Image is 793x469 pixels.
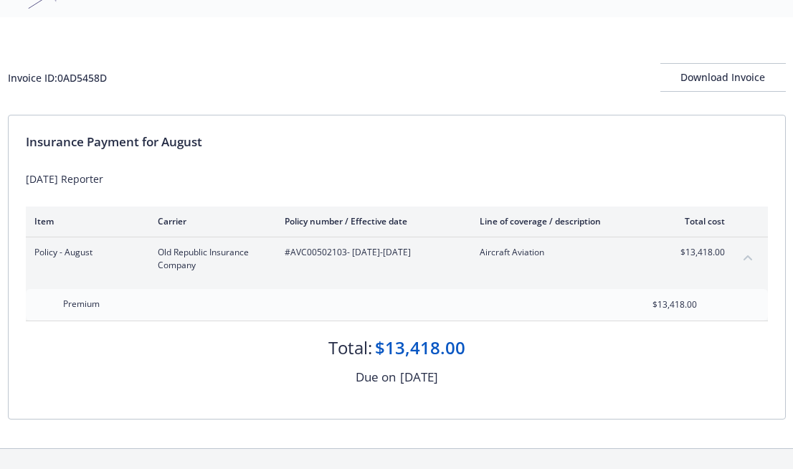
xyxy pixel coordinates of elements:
div: Download Invoice [660,64,786,91]
div: Total: [328,336,372,360]
span: #AVC00502103 - [DATE]-[DATE] [285,246,457,259]
div: Line of coverage / description [480,215,648,227]
span: Old Republic Insurance Company [158,246,262,272]
span: Policy - August [34,246,135,259]
div: Invoice ID: 0AD5458D [8,70,107,85]
div: Policy - AugustOld Republic Insurance Company#AVC00502103- [DATE]-[DATE]Aircraft Aviation$13,418.... [26,237,768,280]
div: [DATE] Reporter [26,171,768,186]
button: Download Invoice [660,63,786,92]
div: Carrier [158,215,262,227]
input: 0.00 [612,294,706,316]
div: [DATE] [400,368,438,387]
div: Item [34,215,135,227]
span: Premium [63,298,100,310]
div: $13,418.00 [375,336,465,360]
span: Aircraft Aviation [480,246,648,259]
button: collapse content [736,246,759,269]
span: $13,418.00 [671,246,725,259]
div: Due on [356,368,396,387]
div: Total cost [671,215,725,227]
div: Policy number / Effective date [285,215,457,227]
div: Insurance Payment for August [26,133,768,151]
